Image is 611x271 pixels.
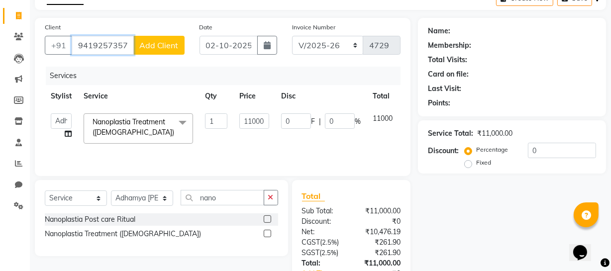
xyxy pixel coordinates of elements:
[428,40,471,51] div: Membership:
[233,85,275,107] th: Price
[428,146,459,156] div: Discount:
[45,229,201,239] div: Nanoplastia Treatment ([DEMOGRAPHIC_DATA])
[181,190,264,205] input: Search or Scan
[295,227,351,237] div: Net:
[351,216,408,227] div: ₹0
[295,206,351,216] div: Sub Total:
[199,85,233,107] th: Qty
[351,227,408,237] div: ₹10,476.19
[45,214,135,225] div: Nanoplastia Post care Ritual
[367,85,399,107] th: Total
[428,84,461,94] div: Last Visit:
[133,36,185,55] button: Add Client
[200,23,213,32] label: Date
[428,26,450,36] div: Name:
[428,128,473,139] div: Service Total:
[351,258,408,269] div: ₹11,000.00
[302,191,325,201] span: Total
[295,258,351,269] div: Total:
[311,116,315,127] span: F
[428,98,450,108] div: Points:
[428,69,469,80] div: Card on file:
[351,237,408,248] div: ₹261.90
[72,36,134,55] input: Search by Name/Mobile/Email/Code
[428,55,467,65] div: Total Visits:
[275,85,367,107] th: Disc
[295,237,351,248] div: ( )
[292,23,335,32] label: Invoice Number
[322,238,337,246] span: 2.5%
[351,206,408,216] div: ₹11,000.00
[45,85,78,107] th: Stylist
[302,248,320,257] span: SGST
[295,216,351,227] div: Discount:
[93,117,174,137] span: Nanoplastia Treatment ([DEMOGRAPHIC_DATA])
[351,248,408,258] div: ₹261.90
[78,85,199,107] th: Service
[45,36,73,55] button: +91
[569,231,601,261] iframe: chat widget
[322,249,337,257] span: 2.5%
[46,67,408,85] div: Services
[174,128,179,137] a: x
[319,116,321,127] span: |
[399,85,431,107] th: Action
[302,238,320,247] span: CGST
[476,145,508,154] label: Percentage
[295,248,351,258] div: ( )
[355,116,361,127] span: %
[139,40,179,50] span: Add Client
[476,158,491,167] label: Fixed
[373,114,393,123] span: 11000
[45,23,61,32] label: Client
[477,128,512,139] div: ₹11,000.00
